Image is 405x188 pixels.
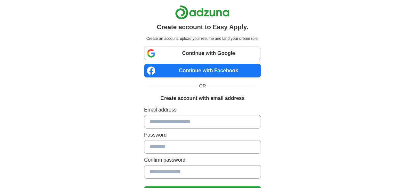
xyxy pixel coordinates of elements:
[144,131,261,139] label: Password
[145,36,260,41] p: Create an account, upload your resume and land your dream role.
[195,83,210,89] span: OR
[144,156,261,164] label: Confirm password
[144,64,261,77] a: Continue with Facebook
[144,106,261,114] label: Email address
[144,47,261,60] a: Continue with Google
[160,94,245,102] h1: Create account with email address
[157,22,248,32] h1: Create account to Easy Apply.
[175,5,230,20] img: Adzuna logo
